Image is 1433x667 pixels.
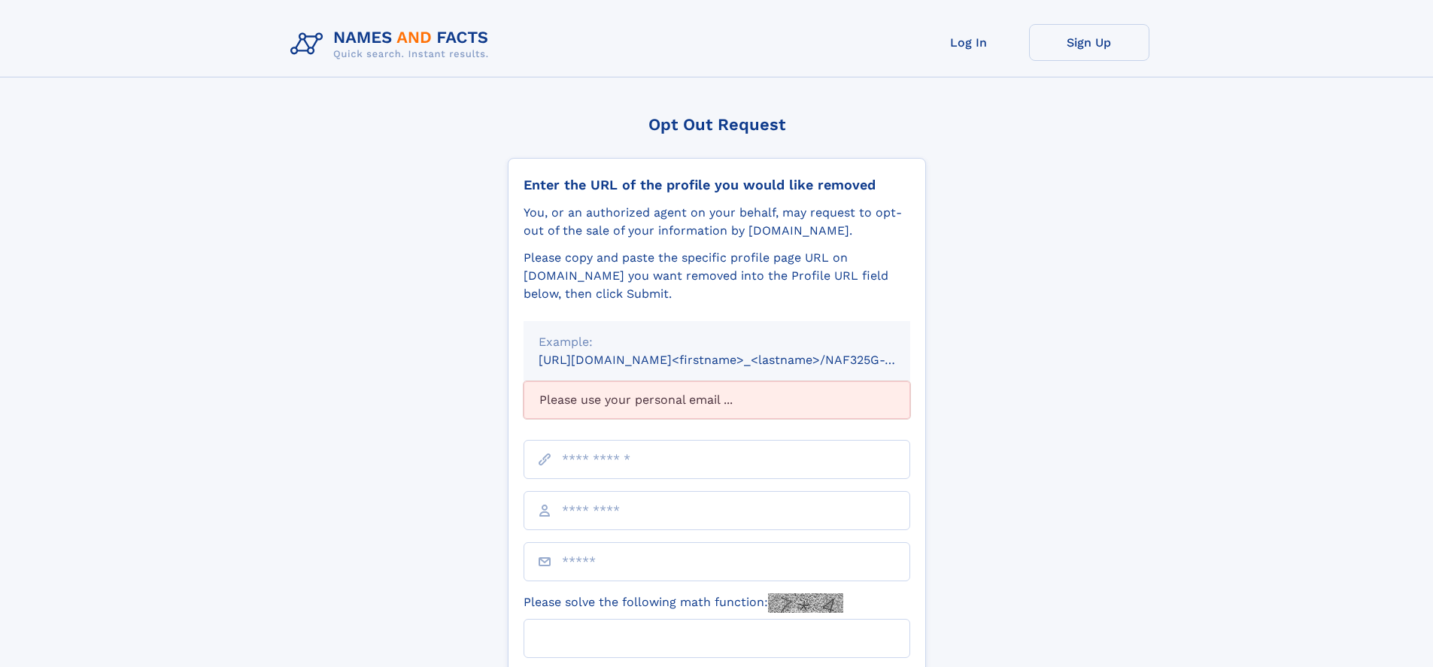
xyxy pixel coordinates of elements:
img: Logo Names and Facts [284,24,501,65]
a: Sign Up [1029,24,1149,61]
div: You, or an authorized agent on your behalf, may request to opt-out of the sale of your informatio... [524,204,910,240]
div: Please copy and paste the specific profile page URL on [DOMAIN_NAME] you want removed into the Pr... [524,249,910,303]
div: Enter the URL of the profile you would like removed [524,177,910,193]
label: Please solve the following math function: [524,593,843,613]
div: Example: [539,333,895,351]
div: Opt Out Request [508,115,926,134]
small: [URL][DOMAIN_NAME]<firstname>_<lastname>/NAF325G-xxxxxxxx [539,353,939,367]
div: Please use your personal email ... [524,381,910,419]
a: Log In [909,24,1029,61]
